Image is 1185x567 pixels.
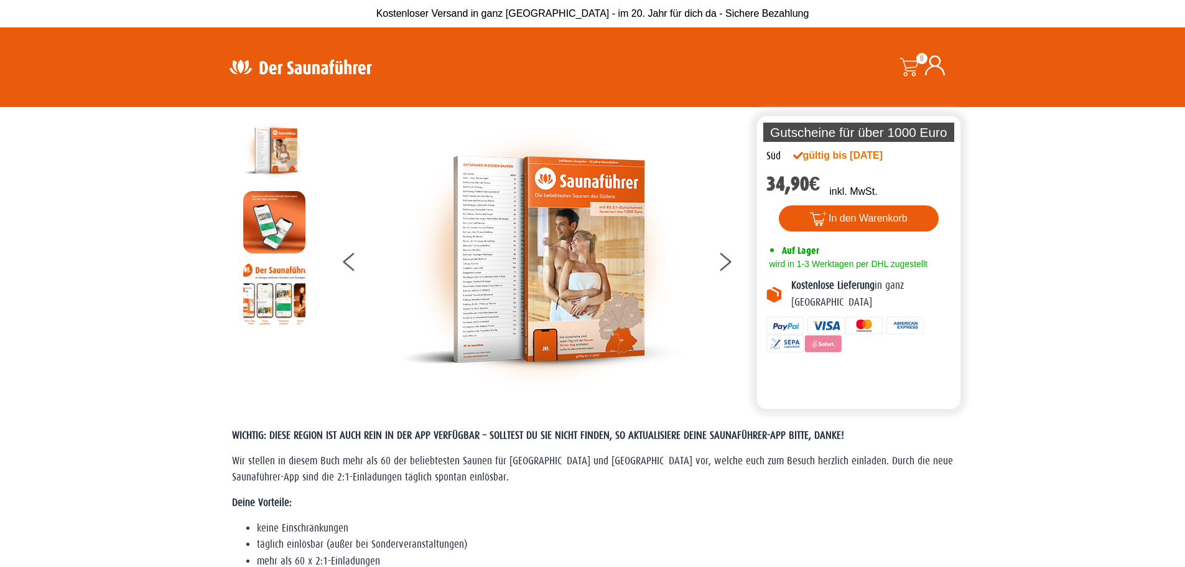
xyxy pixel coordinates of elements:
img: Anleitung7tn [243,263,305,325]
bdi: 34,90 [766,172,820,195]
button: In den Warenkorb [779,205,939,232]
img: der-saunafuehrer-2025-sued [243,119,305,182]
img: MOCKUP-iPhone_regional [243,191,305,253]
div: gültig bis [DATE] [793,148,910,163]
span: € [809,172,820,195]
span: WICHTIG: DIESE REGION IST AUCH REIN IN DER APP VERFÜGBAR – SOLLTEST DU SIE NICHT FINDEN, SO AKTUA... [232,429,844,441]
span: Wir stellen in diesem Buch mehr als 60 der beliebtesten Saunen für [GEOGRAPHIC_DATA] und [GEOGRAP... [232,455,953,483]
span: Auf Lager [782,245,819,256]
span: Kostenloser Versand in ganz [GEOGRAPHIC_DATA] - im 20. Jahr für dich da - Sichere Bezahlung [376,8,809,19]
img: der-saunafuehrer-2025-sued [401,119,681,400]
p: inkl. MwSt. [829,184,877,199]
span: 0 [916,53,927,64]
li: keine Einschränkungen [257,520,954,537]
li: täglich einlösbar (außer bei Sonderveranstaltungen) [257,537,954,553]
strong: Deine Vorteile: [232,497,292,508]
p: in ganz [GEOGRAPHIC_DATA] [791,278,952,311]
p: Gutscheine für über 1000 Euro [763,123,955,142]
span: wird in 1-3 Werktagen per DHL zugestellt [766,259,927,269]
div: Süd [766,148,781,164]
b: Kostenlose Lieferung [791,279,875,291]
